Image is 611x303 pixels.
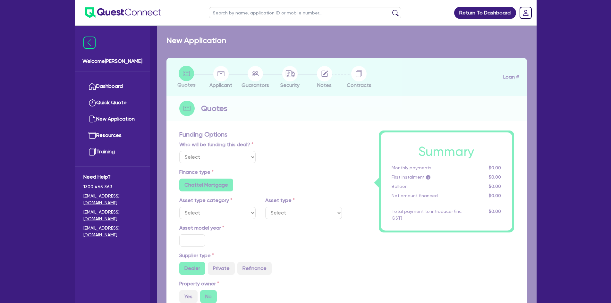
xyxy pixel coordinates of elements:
img: training [89,148,96,156]
a: Dashboard [83,78,141,95]
a: [EMAIL_ADDRESS][DOMAIN_NAME] [83,225,141,238]
a: Return To Dashboard [454,7,516,19]
a: Dropdown toggle [517,4,534,21]
a: [EMAIL_ADDRESS][DOMAIN_NAME] [83,193,141,206]
a: Training [83,144,141,160]
img: icon-menu-close [83,37,96,49]
span: Need Help? [83,173,141,181]
a: Resources [83,127,141,144]
input: Search by name, application ID or mobile number... [209,7,401,18]
a: New Application [83,111,141,127]
span: 1300 465 363 [83,183,141,190]
span: Welcome [PERSON_NAME] [82,57,142,65]
a: [EMAIL_ADDRESS][DOMAIN_NAME] [83,209,141,222]
a: Quick Quote [83,95,141,111]
img: quick-quote [89,99,96,106]
img: new-application [89,115,96,123]
img: resources [89,131,96,139]
img: quest-connect-logo-blue [85,7,161,18]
